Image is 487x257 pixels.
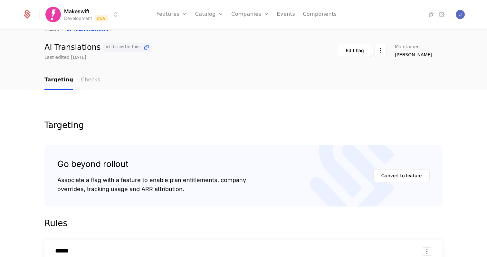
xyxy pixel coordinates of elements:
button: Open user button [456,10,465,19]
div: Go beyond rollout [57,158,246,170]
span: Makeswift [64,7,89,15]
a: Settings [438,11,445,18]
div: Targeting [44,121,443,129]
span: [PERSON_NAME] [395,51,432,58]
div: Rules [44,217,443,230]
span: Dev [95,15,108,22]
span: Maintainer [395,44,419,49]
div: Last edited [DATE] [44,54,86,60]
button: Select action [375,44,387,57]
button: Convert to feature [373,169,430,182]
button: Select action [422,247,432,256]
img: Joseph Lukemire [456,10,465,19]
a: flags [44,28,60,32]
nav: Main [44,71,443,90]
span: ai-translations [106,45,140,49]
div: Edit flag [346,47,364,54]
button: Edit flag [338,44,372,57]
div: AI Translations [44,43,152,52]
a: Checks [81,71,100,90]
div: Associate a flag with a feature to enable plan entitlements, company overrides, tracking usage an... [57,176,246,194]
a: Integrations [427,11,435,18]
ul: Choose Sub Page [44,71,100,90]
button: Select environment [47,7,119,22]
div: Development [64,15,92,22]
img: Makeswift [45,7,61,22]
a: Targeting [44,71,73,90]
